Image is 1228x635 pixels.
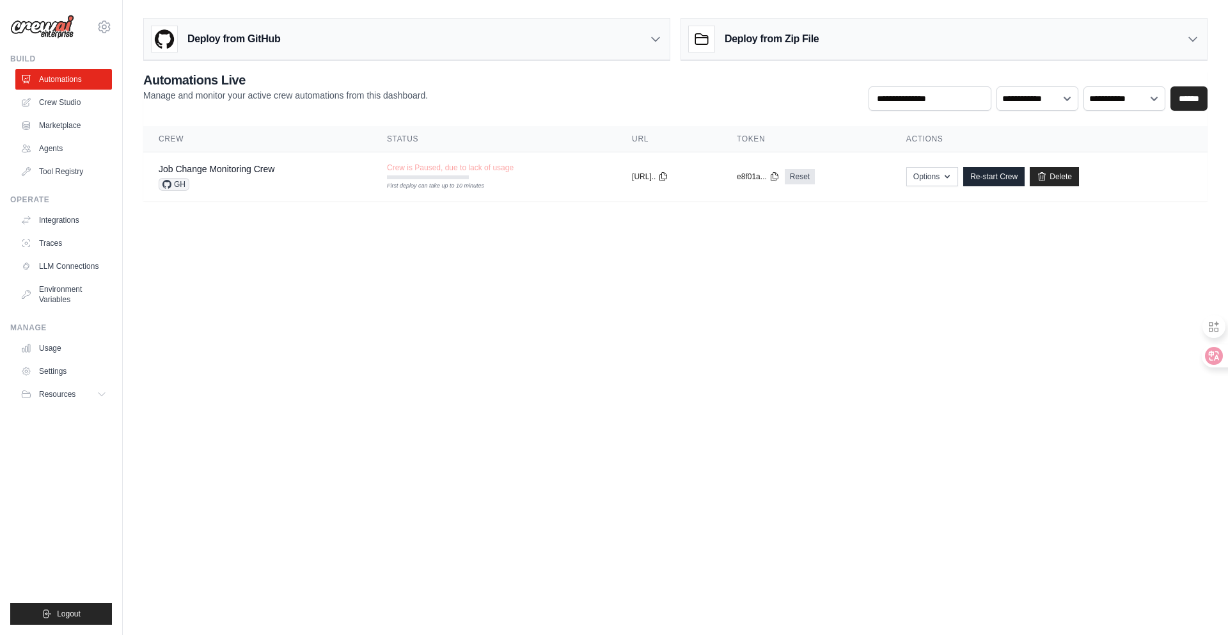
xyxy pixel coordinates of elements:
[15,138,112,159] a: Agents
[785,169,815,184] a: Reset
[617,126,721,152] th: URL
[15,338,112,358] a: Usage
[372,126,617,152] th: Status
[737,172,780,182] button: e8f01a...
[10,323,112,333] div: Manage
[15,256,112,277] a: LLM Connections
[891,126,1208,152] th: Actions
[15,210,112,230] a: Integrations
[15,384,112,405] button: Resources
[10,54,112,64] div: Build
[10,195,112,205] div: Operate
[721,126,891,152] th: Token
[725,31,819,47] h3: Deploy from Zip File
[39,389,75,399] span: Resources
[15,161,112,182] a: Tool Registry
[187,31,280,47] h3: Deploy from GitHub
[906,167,958,186] button: Options
[10,603,112,625] button: Logout
[152,26,177,52] img: GitHub Logo
[15,279,112,310] a: Environment Variables
[143,71,428,89] h2: Automations Live
[387,163,514,173] span: Crew is Paused, due to lack of usage
[10,15,74,39] img: Logo
[143,126,372,152] th: Crew
[387,182,469,191] div: First deploy can take up to 10 minutes
[143,89,428,102] p: Manage and monitor your active crew automations from this dashboard.
[159,164,274,174] a: Job Change Monitoring Crew
[15,115,112,136] a: Marketplace
[15,92,112,113] a: Crew Studio
[15,69,112,90] a: Automations
[57,609,81,619] span: Logout
[159,178,189,191] span: GH
[963,167,1025,186] a: Re-start Crew
[1030,167,1079,186] a: Delete
[15,233,112,253] a: Traces
[15,361,112,382] a: Settings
